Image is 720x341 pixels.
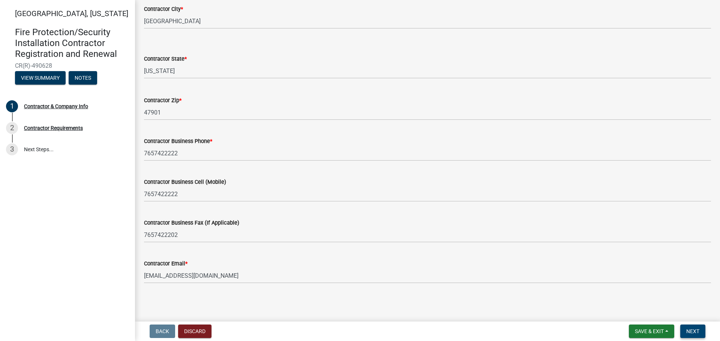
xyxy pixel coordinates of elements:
[24,125,83,131] div: Contractor Requirements
[6,143,18,155] div: 3
[635,328,664,334] span: Save & Exit
[144,139,212,144] label: Contractor Business Phone
[6,100,18,112] div: 1
[629,325,674,338] button: Save & Exit
[178,325,211,338] button: Discard
[69,76,97,82] wm-modal-confirm: Notes
[144,180,226,185] label: Contractor Business Cell (Mobile)
[144,57,187,62] label: Contractor State
[144,220,239,226] label: Contractor Business Fax (If Applicable)
[15,9,128,18] span: [GEOGRAPHIC_DATA], [US_STATE]
[156,328,169,334] span: Back
[144,261,187,267] label: Contractor Email
[144,98,181,103] label: Contractor Zip
[15,76,66,82] wm-modal-confirm: Summary
[680,325,705,338] button: Next
[15,71,66,85] button: View Summary
[24,104,88,109] div: Contractor & Company Info
[15,62,120,69] span: CR(R)-490628
[686,328,699,334] span: Next
[6,122,18,134] div: 2
[15,27,129,59] h4: Fire Protection/Security Installation Contractor Registration and Renewal
[144,7,183,12] label: Contractor City
[69,71,97,85] button: Notes
[150,325,175,338] button: Back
